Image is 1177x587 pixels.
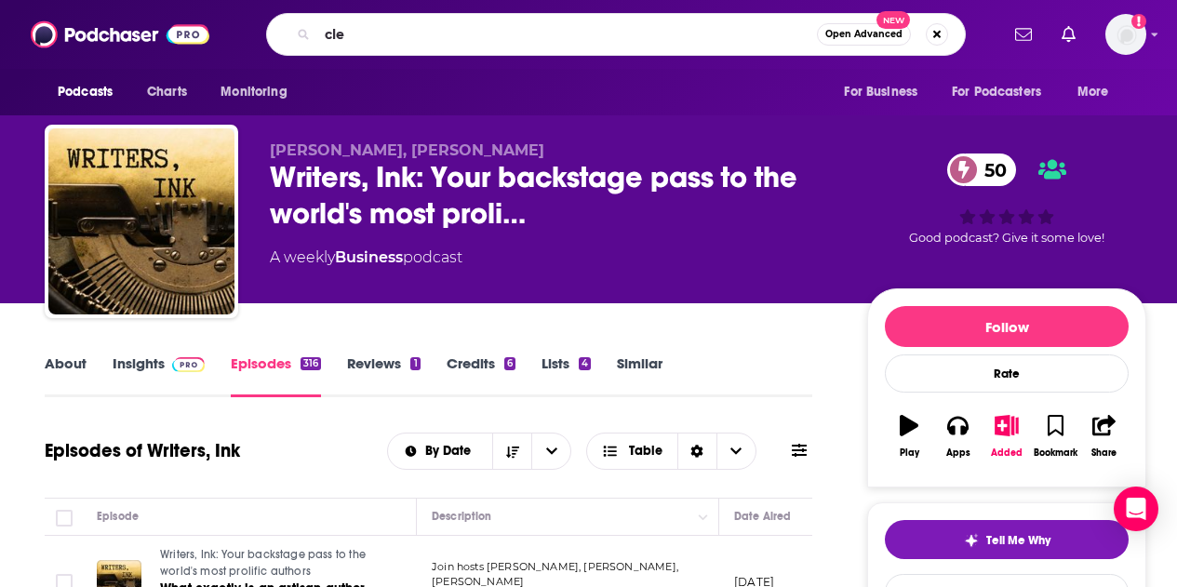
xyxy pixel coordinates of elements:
[45,354,87,397] a: About
[270,247,462,269] div: A weekly podcast
[947,153,1016,186] a: 50
[952,79,1041,105] span: For Podcasters
[147,79,187,105] span: Charts
[492,434,531,469] button: Sort Direction
[983,403,1031,470] button: Added
[629,445,662,458] span: Table
[964,533,979,548] img: tell me why sparkle
[347,354,420,397] a: Reviews1
[885,354,1129,393] div: Rate
[885,403,933,470] button: Play
[335,248,403,266] a: Business
[231,354,321,397] a: Episodes316
[692,506,715,528] button: Column Actions
[867,141,1146,257] div: 50Good podcast? Give it some love!
[504,357,515,370] div: 6
[617,354,662,397] a: Similar
[885,306,1129,347] button: Follow
[1080,403,1129,470] button: Share
[410,357,420,370] div: 1
[388,445,493,458] button: open menu
[885,520,1129,559] button: tell me why sparkleTell Me Why
[425,445,477,458] span: By Date
[58,79,113,105] span: Podcasts
[734,505,791,527] div: Date Aired
[1064,74,1132,110] button: open menu
[1131,14,1146,29] svg: Add a profile image
[986,533,1050,548] span: Tell Me Why
[301,357,321,370] div: 316
[1091,447,1117,459] div: Share
[677,434,716,469] div: Sort Direction
[221,79,287,105] span: Monitoring
[207,74,311,110] button: open menu
[542,354,591,397] a: Lists4
[160,547,383,580] a: Writers, Ink: Your backstage pass to the world's most prolific authors
[48,128,234,314] img: Writers, Ink: Your backstage pass to the world's most prolific authors
[825,30,903,39] span: Open Advanced
[909,231,1104,245] span: Good podcast? Give it some love!
[113,354,205,397] a: InsightsPodchaser Pro
[1114,487,1158,531] div: Open Intercom Messenger
[447,354,515,397] a: Credits6
[172,357,205,372] img: Podchaser Pro
[531,434,570,469] button: open menu
[135,74,198,110] a: Charts
[579,357,591,370] div: 4
[900,447,919,459] div: Play
[45,439,240,462] h1: Episodes of Writers, Ink
[270,141,544,159] span: [PERSON_NAME], [PERSON_NAME]
[876,11,910,29] span: New
[1105,14,1146,55] button: Show profile menu
[1105,14,1146,55] img: User Profile
[586,433,756,470] button: Choose View
[1008,19,1039,50] a: Show notifications dropdown
[317,20,817,49] input: Search podcasts, credits, & more...
[160,548,366,578] span: Writers, Ink: Your backstage pass to the world's most prolific authors
[966,153,1016,186] span: 50
[1054,19,1083,50] a: Show notifications dropdown
[432,505,491,527] div: Description
[387,433,572,470] h2: Choose List sort
[97,505,139,527] div: Episode
[1034,447,1077,459] div: Bookmark
[946,447,970,459] div: Apps
[817,23,911,46] button: Open AdvancedNew
[940,74,1068,110] button: open menu
[831,74,941,110] button: open menu
[991,447,1023,459] div: Added
[266,13,966,56] div: Search podcasts, credits, & more...
[31,17,209,52] img: Podchaser - Follow, Share and Rate Podcasts
[45,74,137,110] button: open menu
[1105,14,1146,55] span: Logged in as SarahCBreivogel
[1077,79,1109,105] span: More
[933,403,982,470] button: Apps
[844,79,917,105] span: For Business
[1031,403,1079,470] button: Bookmark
